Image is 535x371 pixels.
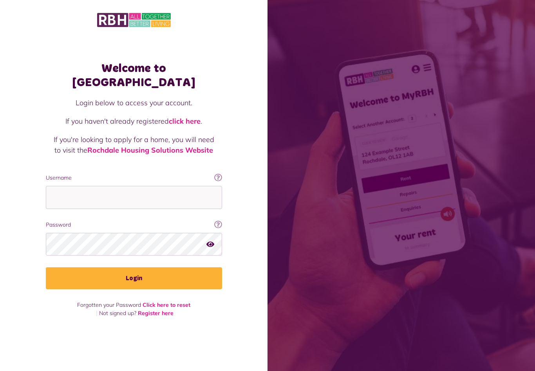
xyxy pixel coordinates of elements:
[46,174,222,182] label: Username
[77,301,141,308] span: Forgotten your Password
[97,12,171,28] img: MyRBH
[46,61,222,90] h1: Welcome to [GEOGRAPHIC_DATA]
[169,117,201,126] a: click here
[99,310,136,317] span: Not signed up?
[143,301,190,308] a: Click here to reset
[46,221,222,229] label: Password
[138,310,174,317] a: Register here
[54,97,214,108] p: Login below to access your account.
[54,116,214,126] p: If you haven't already registered .
[46,267,222,289] button: Login
[87,146,213,155] a: Rochdale Housing Solutions Website
[54,134,214,155] p: If you're looking to apply for a home, you will need to visit the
